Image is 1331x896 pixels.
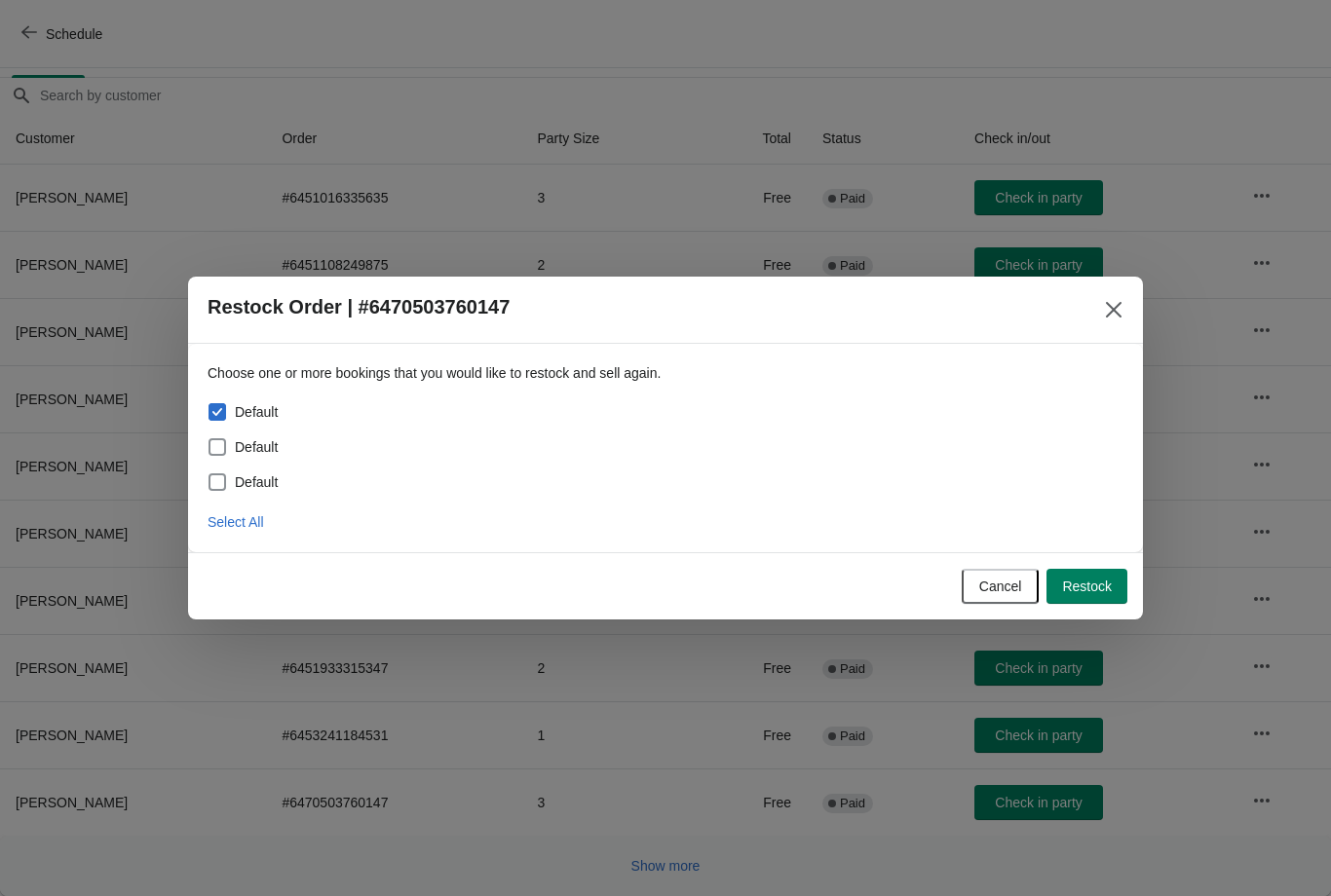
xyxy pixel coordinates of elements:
[208,363,1123,383] p: Choose one or more bookings that you would like to restock and sell again.
[235,402,278,422] span: Default
[962,569,1040,604] button: Cancel
[200,504,272,540] button: Select All
[235,472,278,492] span: Default
[979,579,1022,594] span: Cancel
[1096,292,1131,327] button: Close
[208,296,510,318] h2: Restock Order | #6470503760147
[1062,579,1112,594] span: Restock
[1046,569,1127,604] button: Restock
[235,437,278,457] span: Default
[208,514,264,530] span: Select All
